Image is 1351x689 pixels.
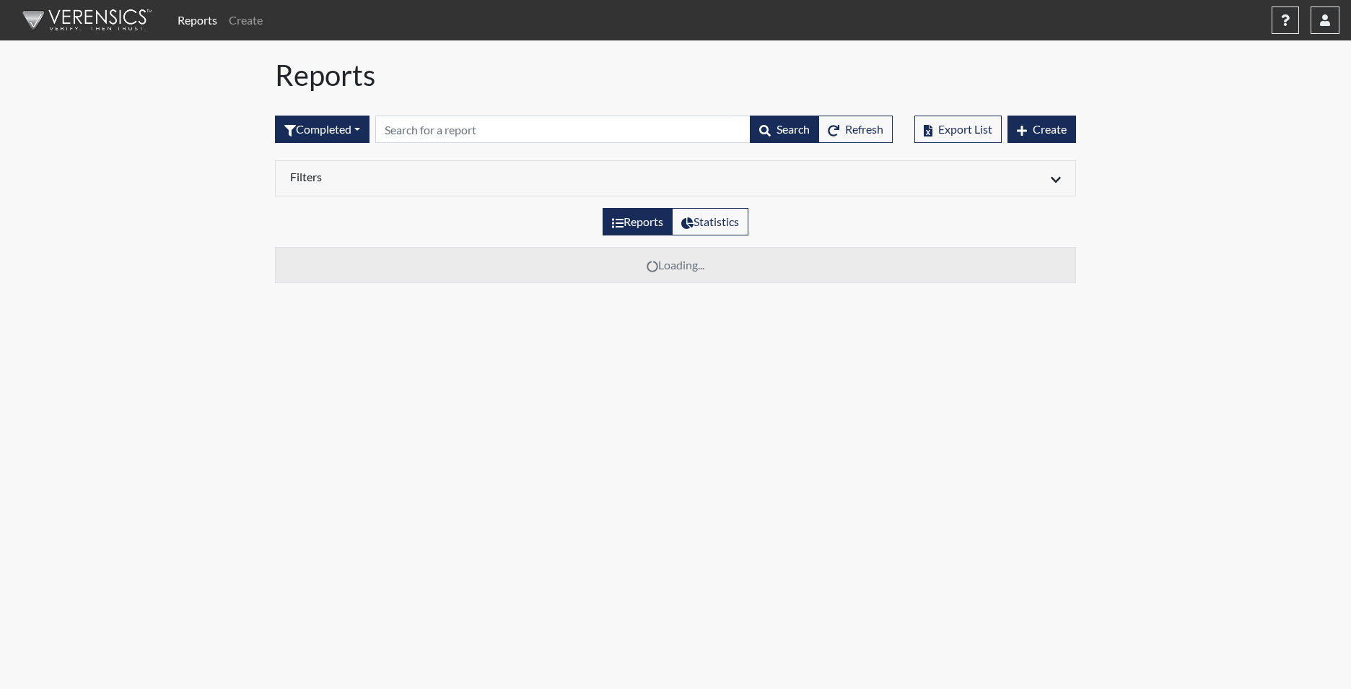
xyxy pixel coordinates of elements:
span: Refresh [845,122,883,136]
h1: Reports [275,58,1076,92]
button: Create [1007,116,1076,143]
button: Search [750,116,819,143]
a: Reports [172,6,223,35]
button: Completed [275,116,370,143]
td: Loading... [276,248,1076,283]
input: Search by Registration ID, Interview Number, or Investigation Name. [375,116,751,143]
span: Create [1033,122,1067,136]
div: Click to expand/collapse filters [279,170,1072,187]
button: Export List [914,116,1002,143]
a: Create [223,6,268,35]
span: Search [777,122,810,136]
label: View the list of reports [603,208,673,235]
h6: Filters [290,170,665,183]
label: View statistics about completed interviews [672,208,748,235]
span: Export List [938,122,992,136]
div: Filter by interview status [275,116,370,143]
button: Refresh [818,116,893,143]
